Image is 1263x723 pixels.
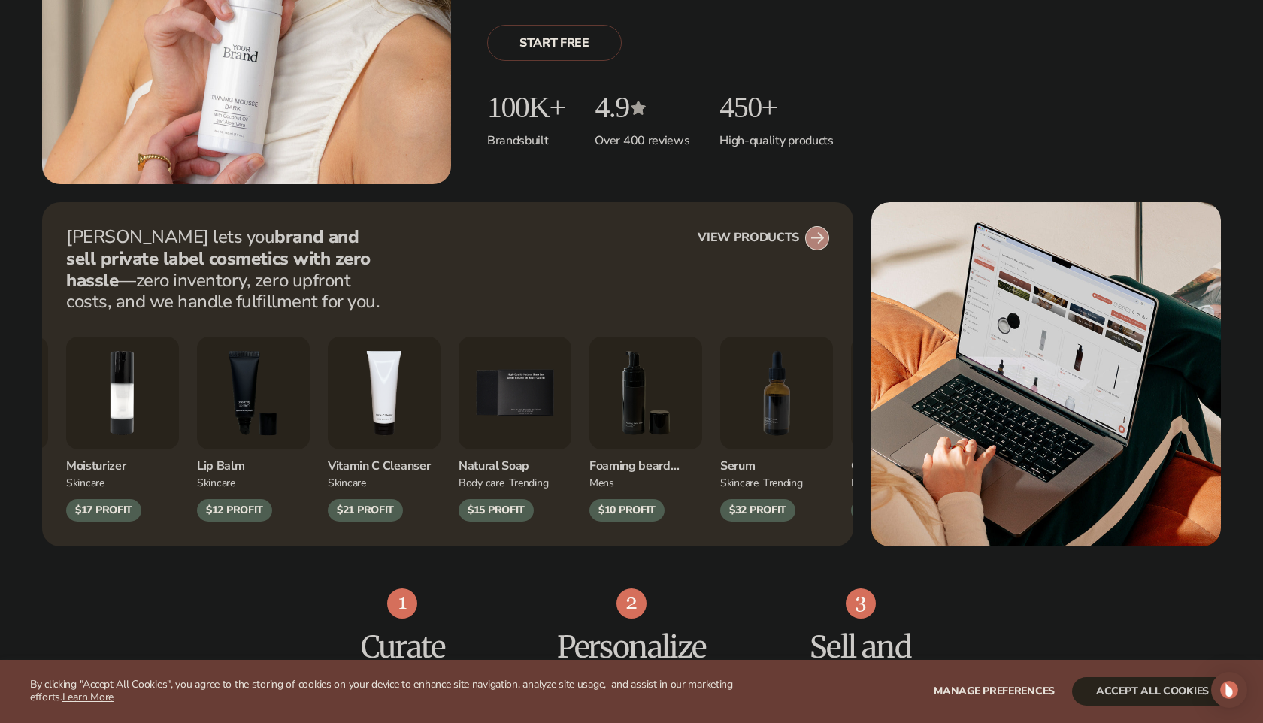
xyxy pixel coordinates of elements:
[595,124,689,149] p: Over 400 reviews
[62,690,114,704] a: Learn More
[589,337,702,449] img: Foaming beard wash.
[851,499,926,522] div: $14 PROFIT
[66,499,141,522] div: $17 PROFIT
[720,499,795,522] div: $32 PROFIT
[851,474,886,490] div: MAKEUP
[616,588,647,619] img: Shopify Image 8
[934,684,1055,698] span: Manage preferences
[328,499,403,522] div: $21 PROFIT
[459,337,571,449] img: Nature bar of soap.
[846,588,876,619] img: Shopify Image 9
[595,91,689,124] p: 4.9
[66,225,371,292] strong: brand and sell private label cosmetics with zero hassle
[851,337,964,449] img: Luxury cream lipstick.
[720,474,759,490] div: SKINCARE
[197,449,310,474] div: Lip Balm
[328,474,366,490] div: Skincare
[197,337,310,522] div: 3 / 9
[459,337,571,522] div: 5 / 9
[698,226,829,250] a: VIEW PRODUCTS
[1072,677,1233,706] button: accept all cookies
[509,474,549,490] div: TRENDING
[30,679,737,704] p: By clicking "Accept All Cookies", you agree to the storing of cookies on your device to enhance s...
[459,499,534,522] div: $15 PROFIT
[851,449,964,474] div: Cream Lipstick
[66,337,179,449] img: Moisturizing lotion.
[719,124,833,149] p: High-quality products
[387,588,417,619] img: Shopify Image 7
[459,474,504,490] div: BODY Care
[851,337,964,522] div: 8 / 9
[487,91,565,124] p: 100K+
[66,337,179,522] div: 2 / 9
[66,474,104,490] div: SKINCARE
[328,337,441,449] img: Vitamin c cleanser.
[934,677,1055,706] button: Manage preferences
[547,631,716,664] h3: Personalize
[197,474,235,490] div: SKINCARE
[720,337,833,522] div: 7 / 9
[589,474,614,490] div: mens
[871,202,1221,546] img: Shopify Image 5
[459,449,571,474] div: Natural Soap
[197,499,272,522] div: $12 PROFIT
[719,91,833,124] p: 450+
[66,226,389,313] p: [PERSON_NAME] lets you —zero inventory, zero upfront costs, and we handle fulfillment for you.
[197,337,310,449] img: Smoothing lip balm.
[720,449,833,474] div: Serum
[487,124,565,149] p: Brands built
[66,449,179,474] div: Moisturizer
[589,337,702,522] div: 6 / 9
[318,631,487,664] h3: Curate
[589,449,702,474] div: Foaming beard wash
[487,25,622,61] a: Start free
[328,449,441,474] div: Vitamin C Cleanser
[720,337,833,449] img: Collagen and retinol serum.
[328,337,441,522] div: 4 / 9
[763,474,803,490] div: TRENDING
[776,631,945,697] h3: Sell and Scale
[589,499,665,522] div: $10 PROFIT
[1211,672,1247,708] div: Open Intercom Messenger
